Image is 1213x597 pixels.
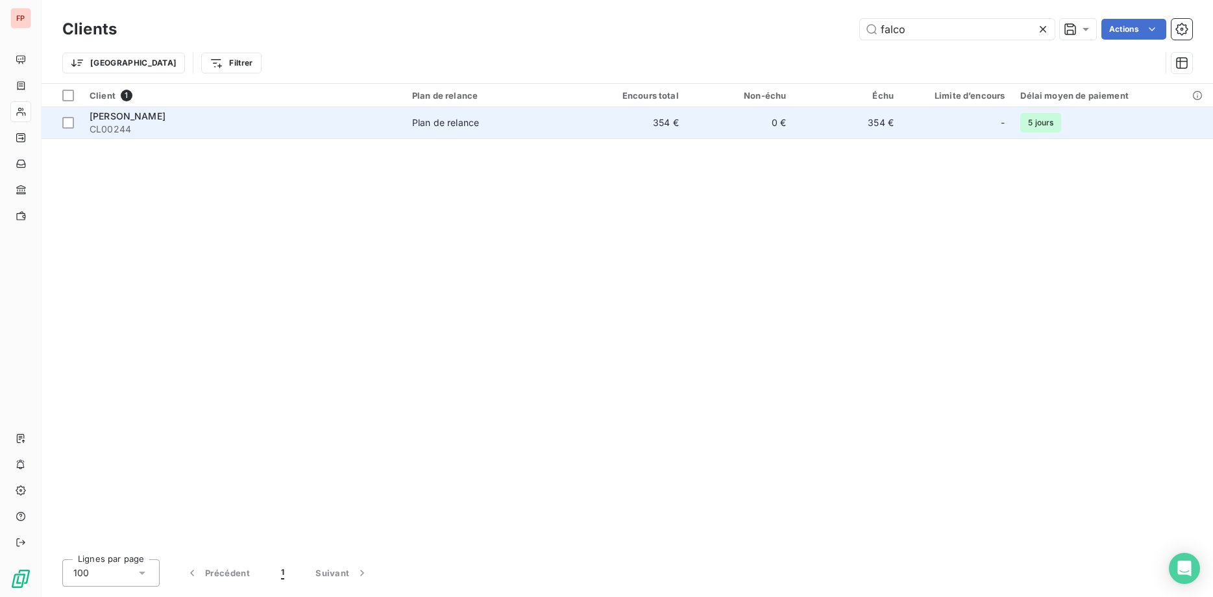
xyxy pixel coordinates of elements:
div: Non-échu [694,90,787,101]
h3: Clients [62,18,117,41]
div: Délai moyen de paiement [1020,90,1205,101]
div: Échu [802,90,894,101]
button: Précédent [170,559,265,587]
span: [PERSON_NAME] [90,110,165,121]
td: 354 € [579,107,687,138]
span: 5 jours [1020,113,1061,133]
td: 0 € [687,107,794,138]
button: [GEOGRAPHIC_DATA] [62,53,185,73]
img: Logo LeanPay [10,568,31,589]
span: 1 [281,566,284,579]
span: Client [90,90,116,101]
div: Encours total [587,90,679,101]
div: FP [10,8,31,29]
button: Actions [1101,19,1166,40]
span: 100 [73,566,89,579]
button: Suivant [300,559,384,587]
button: Filtrer [201,53,261,73]
td: 354 € [794,107,901,138]
button: 1 [265,559,300,587]
span: CL00244 [90,123,397,136]
input: Rechercher [860,19,1055,40]
span: 1 [121,90,132,101]
span: - [1001,116,1005,129]
div: Plan de relance [412,90,571,101]
div: Limite d’encours [909,90,1005,101]
div: Open Intercom Messenger [1169,553,1200,584]
div: Plan de relance [412,116,479,129]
